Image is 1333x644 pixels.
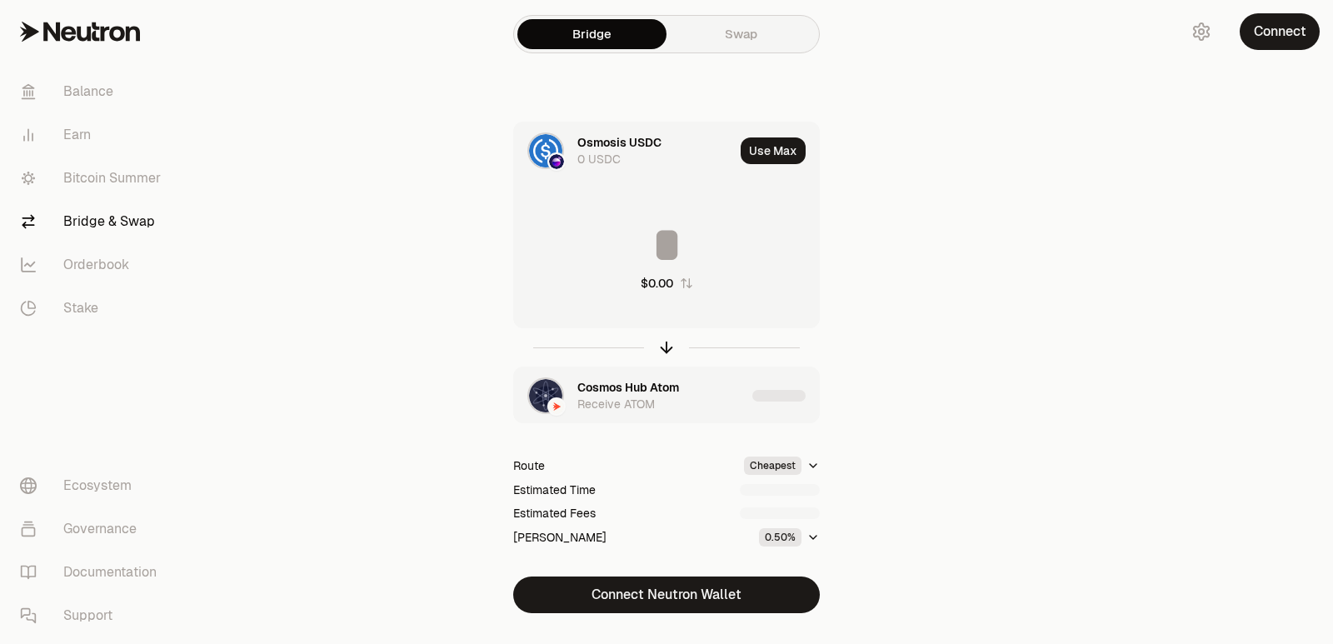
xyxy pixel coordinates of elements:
[513,457,545,474] div: Route
[549,154,564,169] img: Osmosis Logo
[514,367,819,424] button: ATOM LogoNeutron LogoCosmos Hub AtomReceive ATOM
[7,507,180,551] a: Governance
[7,464,180,507] a: Ecosystem
[513,505,596,522] div: Estimated Fees
[577,396,655,412] div: Receive ATOM
[7,551,180,594] a: Documentation
[514,122,734,179] div: USDC LogoOsmosis LogoOsmosis USDC0 USDC
[759,528,801,547] div: 0.50%
[577,151,621,167] div: 0 USDC
[513,482,596,498] div: Estimated Time
[549,399,564,414] img: Neutron Logo
[7,200,180,243] a: Bridge & Swap
[514,367,746,424] div: ATOM LogoNeutron LogoCosmos Hub AtomReceive ATOM
[7,287,180,330] a: Stake
[744,457,801,475] div: Cheapest
[7,70,180,113] a: Balance
[7,113,180,157] a: Earn
[744,457,820,475] button: Cheapest
[529,134,562,167] img: USDC Logo
[666,19,816,49] a: Swap
[7,594,180,637] a: Support
[741,137,806,164] button: Use Max
[759,528,820,547] button: 0.50%
[577,379,679,396] div: Cosmos Hub Atom
[529,379,562,412] img: ATOM Logo
[7,157,180,200] a: Bitcoin Summer
[7,243,180,287] a: Orderbook
[513,577,820,613] button: Connect Neutron Wallet
[641,275,693,292] button: $0.00
[577,134,662,151] div: Osmosis USDC
[517,19,666,49] a: Bridge
[1240,13,1320,50] button: Connect
[513,529,607,546] div: [PERSON_NAME]
[641,275,673,292] div: $0.00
